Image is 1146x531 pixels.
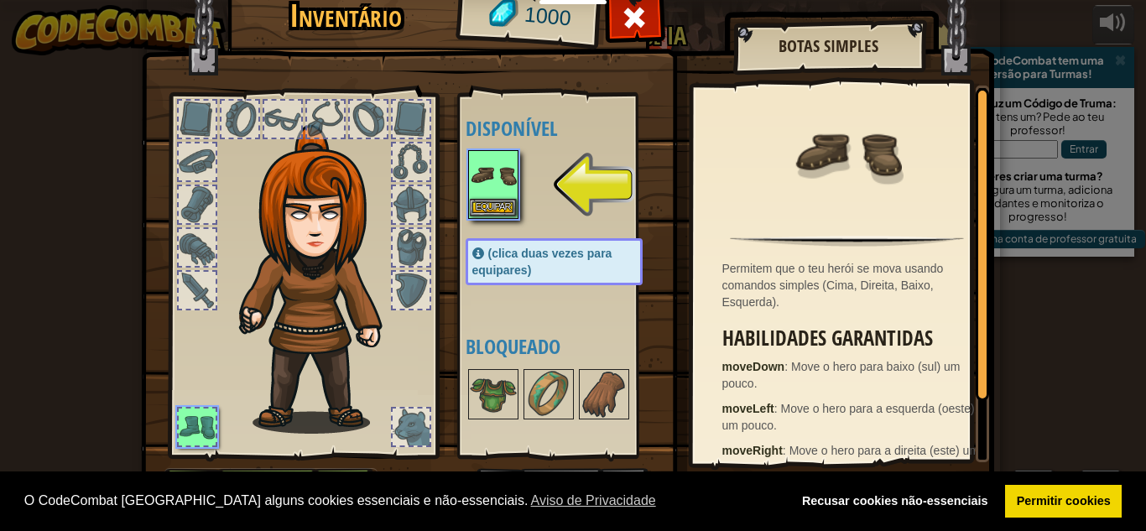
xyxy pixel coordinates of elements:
[528,488,659,513] a: learn more about cookies
[722,327,981,350] h3: Habilidades Garantidas
[774,402,781,415] span: :
[722,260,981,310] div: Permitem que o teu herói se mova usando comandos simples (Cima, Direita, Baixo, Esquerda).
[750,37,908,55] h2: Botas Simples
[470,371,517,418] img: portrait.png
[722,444,980,474] span: Move o hero para a direita (este) um pouco.
[472,247,612,277] span: (clica duas vezes para equipares)
[790,485,999,518] a: deny cookies
[581,371,628,418] img: portrait.png
[470,199,517,216] button: Equipar
[1005,485,1122,518] a: allow cookies
[784,360,791,373] span: :
[722,360,961,390] span: Move o hero para baixo (sul) um pouco.
[722,402,975,432] span: Move o hero para a esquerda (oeste) um pouco.
[793,98,902,207] img: portrait.png
[24,488,778,513] span: O CodeCombat [GEOGRAPHIC_DATA] alguns cookies essenciais e não-essenciais.
[466,336,676,357] h4: Bloqueado
[466,117,676,139] h4: Disponível
[232,125,412,434] img: hair_f2.png
[525,371,572,418] img: portrait.png
[164,468,378,514] button: Alterar Herói ou Linguagem
[783,444,789,457] span: :
[722,360,785,373] strong: moveDown
[722,402,774,415] strong: moveLeft
[730,236,963,247] img: hr.png
[722,444,783,457] strong: moveRight
[470,152,517,199] img: portrait.png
